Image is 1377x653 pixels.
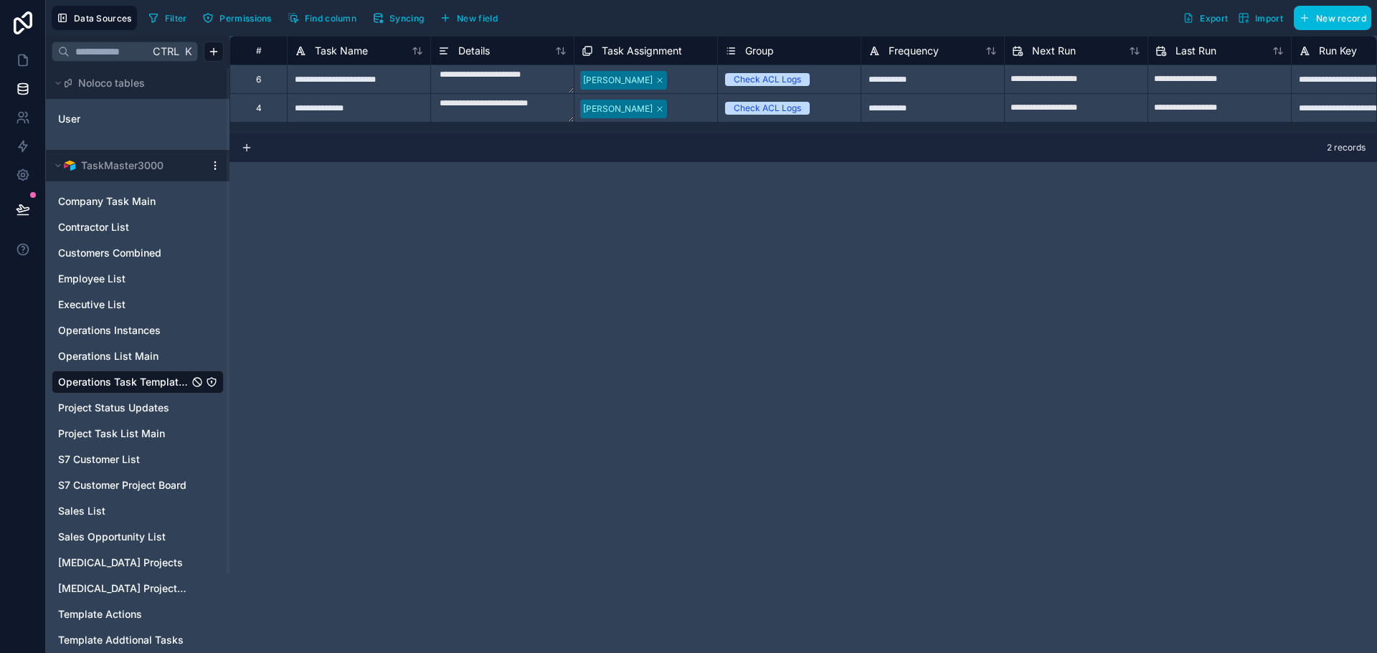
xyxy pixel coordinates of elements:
a: Company Task Main [58,194,189,209]
span: Find column [305,13,356,24]
span: Template Actions [58,607,142,621]
a: Customers Combined [58,246,189,260]
span: Executive List [58,297,126,312]
span: New record [1316,13,1366,24]
button: Permissions [197,7,276,29]
button: Filter [143,7,192,29]
a: Permissions [197,7,282,29]
div: Operations Instances [52,319,224,342]
span: 2 records [1327,142,1366,153]
div: Operations Task Templates [52,371,224,394]
span: Run Key [1319,44,1357,58]
button: Airtable LogoTaskMaster3000 [52,156,204,176]
span: Export [1200,13,1228,24]
a: Project Task List Main [58,426,189,441]
span: Task Assignment [602,44,682,58]
button: Import [1233,6,1288,30]
span: Filter [165,13,187,24]
div: Project Status Updates [52,396,224,419]
div: T3 Projects List [52,577,224,600]
span: Template Addtional Tasks [58,633,184,647]
div: Sales Opportunity List [52,525,224,548]
span: Last Run [1175,44,1216,58]
div: Company Task Main [52,190,224,213]
div: Sales List [52,500,224,523]
div: S7 Customer Project Board [52,474,224,497]
div: T3 Projects [52,551,224,574]
a: New record [1288,6,1371,30]
button: New record [1294,6,1371,30]
div: Check ACL Logs [734,102,801,115]
button: Syncing [367,7,429,29]
button: New field [435,7,503,29]
div: Executive List [52,293,224,316]
span: [MEDICAL_DATA] Projects [58,556,183,570]
button: Export [1178,6,1233,30]
a: Sales List [58,504,189,518]
span: TaskMaster3000 [81,158,164,173]
a: Executive List [58,297,189,312]
span: Employee List [58,272,126,286]
span: Sales Opportunity List [58,530,166,544]
div: Customers Combined [52,242,224,264]
div: Contractor List [52,216,224,239]
div: Template Addtional Tasks [52,629,224,652]
span: User [58,112,80,126]
div: Operations List Main [52,345,224,368]
span: Next Run [1032,44,1076,58]
div: Check ACL Logs [734,73,801,86]
button: Find column [283,7,361,29]
span: Syncing [389,13,424,24]
a: Sales Opportunity List [58,530,189,544]
span: Import [1255,13,1283,24]
div: [PERSON_NAME] [583,103,653,115]
a: Template Addtional Tasks [58,633,189,647]
span: Task Name [315,44,368,58]
div: 4 [256,103,262,114]
span: Company Task Main [58,194,156,209]
span: S7 Customer List [58,452,140,467]
span: Operations Instances [58,323,161,338]
a: Operations List Main [58,349,189,363]
span: Project Task List Main [58,426,165,441]
div: # [241,45,276,56]
span: Operations List Main [58,349,158,363]
a: User [58,112,174,126]
a: S7 Customer List [58,452,189,467]
a: Template Actions [58,607,189,621]
a: Syncing [367,7,435,29]
a: [MEDICAL_DATA] Projects [58,556,189,570]
span: Permissions [219,13,271,24]
span: Noloco tables [78,76,145,90]
span: K [183,47,193,57]
a: Contractor List [58,220,189,234]
span: Sales List [58,504,105,518]
span: Contractor List [58,220,129,234]
button: Data Sources [52,6,137,30]
div: User [52,108,224,130]
span: Project Status Updates [58,401,169,415]
a: Employee List [58,272,189,286]
div: [PERSON_NAME] [583,74,653,87]
div: Employee List [52,267,224,290]
a: S7 Customer Project Board [58,478,189,492]
div: S7 Customer List [52,448,224,471]
a: [MEDICAL_DATA] Projects List [58,581,189,596]
span: Group [745,44,774,58]
span: Data Sources [74,13,132,24]
a: Operations Task Templates [58,375,189,389]
span: New field [457,13,498,24]
span: Frequency [889,44,939,58]
span: Customers Combined [58,246,161,260]
span: Ctrl [151,42,181,60]
div: Project Task List Main [52,422,224,445]
img: Airtable Logo [64,160,75,171]
button: Noloco tables [52,73,215,93]
div: 6 [256,74,261,85]
a: Project Status Updates [58,401,189,415]
div: Template Actions [52,603,224,626]
a: Operations Instances [58,323,189,338]
span: Details [458,44,490,58]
